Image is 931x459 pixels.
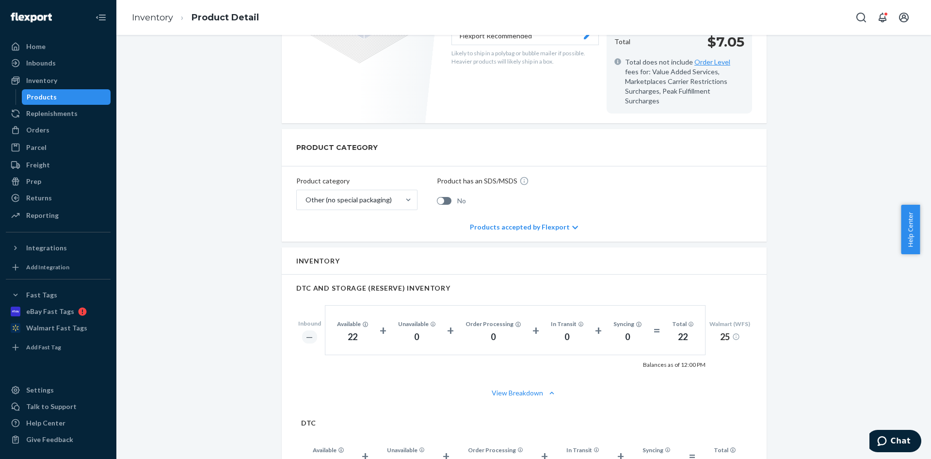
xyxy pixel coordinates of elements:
[296,139,378,156] h2: PRODUCT CATEGORY
[313,446,344,454] div: Available
[6,55,111,71] a: Inbounds
[869,430,921,454] iframe: Opens a widget where you can chat to one of our agents
[447,322,454,339] div: +
[468,446,523,454] div: Order Processing
[26,211,59,220] div: Reporting
[6,174,111,189] a: Prep
[26,418,65,428] div: Help Center
[26,343,61,351] div: Add Fast Tag
[26,307,74,316] div: eBay Fast Tags
[6,382,111,398] a: Settings
[6,122,111,138] a: Orders
[6,304,111,319] a: eBay Fast Tags
[337,320,368,328] div: Available
[26,290,57,300] div: Fast Tags
[6,432,111,447] button: Give Feedback
[296,176,417,186] p: Product category
[566,446,599,454] div: In Transit
[551,331,584,344] div: 0
[22,89,111,105] a: Products
[613,331,642,344] div: 0
[298,319,321,328] div: Inbound
[894,8,914,27] button: Open account menu
[714,446,736,454] div: Total
[6,157,111,173] a: Freight
[192,12,259,23] a: Product Detail
[672,331,694,344] div: 22
[6,320,111,336] a: Walmart Fast Tags
[625,57,744,106] span: Total does not include fees for: Value Added Services, Marketplaces Carrier Restrictions Surcharg...
[614,37,630,47] p: Total
[470,213,578,242] div: Products accepted by Flexport
[26,435,73,444] div: Give Feedback
[26,193,52,203] div: Returns
[901,205,920,254] button: Help Center
[132,12,173,23] a: Inventory
[6,240,111,256] button: Integrations
[643,361,706,369] p: Balances as of 12:00 PM
[6,399,111,414] button: Talk to Support
[873,8,892,27] button: Open notifications
[642,446,671,454] div: Syncing
[532,322,539,339] div: +
[851,8,871,27] button: Open Search Box
[296,284,752,292] h2: DTC AND STORAGE (RESERVE) INVENTORY
[6,340,111,355] a: Add Fast Tag
[26,160,50,170] div: Freight
[6,140,111,155] a: Parcel
[451,27,599,45] button: Flexport Recommended
[672,320,694,328] div: Total
[465,320,521,328] div: Order Processing
[296,257,339,264] h2: Inventory
[709,320,750,328] div: Walmart (WFS)
[296,388,752,398] button: View Breakdown
[26,42,46,51] div: Home
[26,125,49,135] div: Orders
[301,419,747,426] h2: DTC
[653,322,660,339] div: =
[6,39,111,54] a: Home
[457,196,466,206] span: No
[451,49,599,66] p: Likely to ship in a polybag or bubble mailer if possible. Heavier products will likely ship in a ...
[26,109,78,118] div: Replenishments
[694,58,730,66] a: Order Level
[595,322,602,339] div: +
[91,8,111,27] button: Close Navigation
[551,320,584,328] div: In Transit
[26,58,56,68] div: Inbounds
[465,331,521,344] div: 0
[11,13,52,22] img: Flexport logo
[27,92,57,102] div: Products
[6,287,111,303] button: Fast Tags
[26,243,67,253] div: Integrations
[398,320,436,328] div: Unavailable
[337,331,368,344] div: 22
[26,143,47,152] div: Parcel
[26,263,69,271] div: Add Integration
[302,330,317,344] div: ―
[26,385,54,395] div: Settings
[6,73,111,88] a: Inventory
[6,208,111,223] a: Reporting
[26,323,87,333] div: Walmart Fast Tags
[26,402,77,411] div: Talk to Support
[6,106,111,121] a: Replenishments
[6,190,111,206] a: Returns
[387,446,425,454] div: Unavailable
[305,195,392,205] div: Other (no special packaging)
[6,415,111,431] a: Help Center
[380,322,386,339] div: +
[707,32,744,51] p: $7.05
[437,176,517,186] p: Product has an SDS/MSDS
[398,331,436,344] div: 0
[26,177,41,186] div: Prep
[26,76,57,85] div: Inventory
[124,3,267,32] ol: breadcrumbs
[305,195,305,205] input: Other (no special packaging)
[709,331,750,344] div: 25
[613,320,642,328] div: Syncing
[6,260,111,275] a: Add Integration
